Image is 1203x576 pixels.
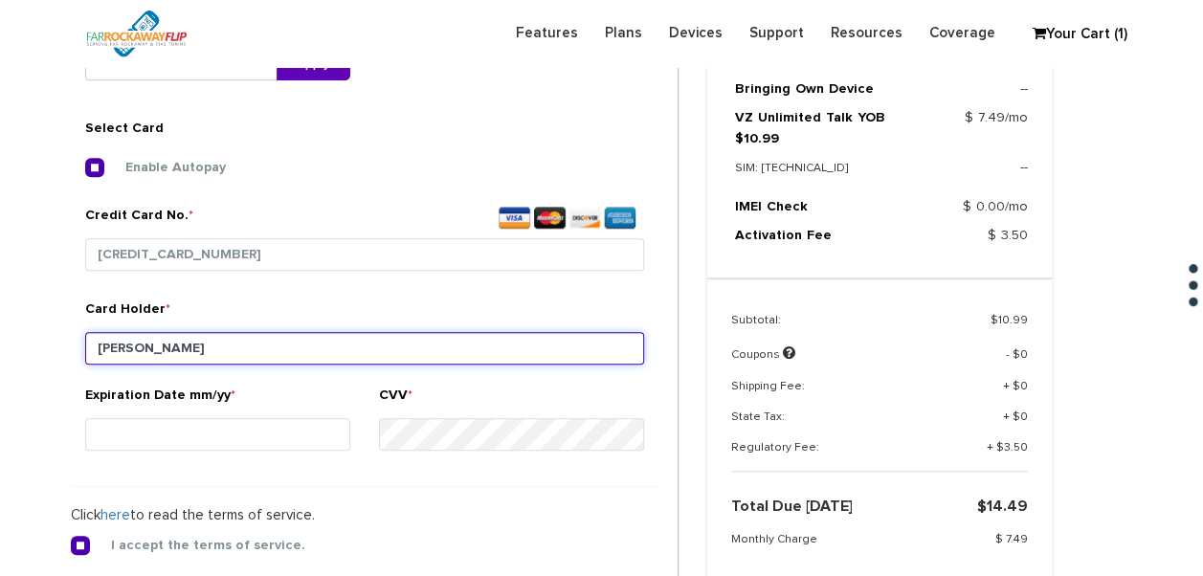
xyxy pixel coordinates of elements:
a: Resources [817,14,916,52]
strong: $ [977,499,1028,515]
span: 0 [1020,381,1028,392]
label: Card Holder [85,299,170,327]
td: -- [932,158,1028,197]
a: Support [736,14,817,52]
td: $ 3.50 [932,226,1028,255]
td: Monthly Charge [731,533,941,564]
td: $ 7.49 [940,533,1027,564]
a: IMEI Check [735,201,808,214]
label: Expiration Date mm/yy [85,386,235,413]
a: Your Cart (1) [1023,20,1119,49]
td: Subtotal: [731,314,933,344]
a: Coverage [916,14,1009,52]
td: Shipping Fee: [731,379,933,410]
a: VZ Unlimited Talk YOB $10.99 [735,112,885,146]
label: Credit Card No. [85,206,644,233]
td: + $ [933,441,1028,473]
td: $ [933,314,1028,344]
label: CVV [379,386,412,413]
a: Bringing Own Device [735,83,874,97]
a: Devices [656,14,736,52]
a: Plans [591,14,656,52]
h4: Select Card [85,119,350,139]
td: Coupons [731,344,933,379]
td: + $ [933,379,1028,410]
span: 10.99 [998,316,1028,327]
span: 14.49 [987,499,1028,515]
a: here [100,508,130,522]
td: - $ [933,344,1028,379]
span: 0 [1020,412,1028,424]
td: $ 0.00/mo [932,197,1028,226]
p: SIM: [TECHNICAL_ID] [735,159,932,180]
td: + $ [933,410,1028,441]
span: 3.50 [1004,443,1028,454]
td: $ 7.49/mo [932,108,1028,158]
span: 0 [1020,350,1028,362]
a: Features [502,14,591,52]
label: Enable Autopay [97,159,226,176]
td: State Tax: [731,410,933,441]
strong: Total Due [DATE] [731,499,853,515]
td: Regulatory Fee: [731,441,933,473]
a: Activation Fee [735,230,832,243]
td: -- [932,79,1028,108]
img: visa-card-icon-10.jpg [492,206,644,234]
span: Click to read the terms of service. [71,508,315,522]
label: I accept the terms of service. [82,537,305,554]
